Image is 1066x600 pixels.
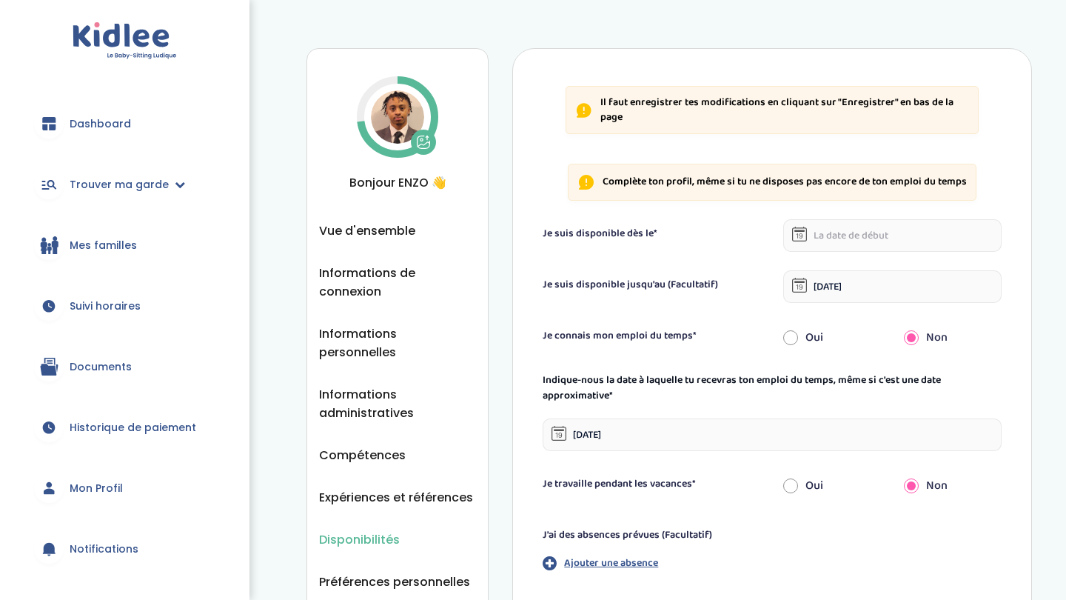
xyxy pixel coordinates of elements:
button: Compétences [319,446,406,464]
img: logo.svg [73,22,177,60]
div: Oui [772,321,892,354]
a: Notifications [22,522,227,576]
span: Notifications [70,541,138,557]
span: Mes familles [70,238,137,253]
p: Ajouter une absence [564,556,658,571]
a: Mon Profil [22,461,227,515]
button: Informations administratives [319,385,476,422]
button: Expériences et références [319,488,473,507]
button: Disponibilités [319,530,400,549]
button: Ajouter une absence [543,555,658,571]
span: Trouver ma garde [70,177,169,193]
label: Je connais mon emploi du temps* [543,328,697,344]
label: Je suis disponible dès le* [543,226,657,241]
button: Informations de connexion [319,264,476,301]
label: Indique-nous la date à laquelle tu recevras ton emploi du temps, même si c'est une date approxima... [543,373,1002,404]
p: Complète ton profil, même si tu ne disposes pas encore de ton emploi du temps [603,175,967,190]
span: Suivi horaires [70,299,141,314]
input: La date de début [783,219,1002,252]
span: Mon Profil [70,481,123,496]
div: Oui [772,470,892,502]
button: Préférences personnelles [319,573,470,591]
div: Non [893,321,1013,354]
input: La date de fin [783,270,1002,303]
a: Suivi horaires [22,279,227,333]
button: Informations personnelles [319,324,476,361]
a: Mes familles [22,219,227,272]
img: Avatar [371,90,424,144]
a: Historique de paiement [22,401,227,454]
label: J'ai des absences prévues (Facultatif) [543,527,712,543]
span: Documents [70,359,132,375]
label: Je suis disponible jusqu'au (Facultatif) [543,277,718,293]
button: Vue d'ensemble [319,221,415,240]
a: Documents [22,340,227,393]
a: Trouver ma garde [22,158,227,211]
span: Historique de paiement [70,420,196,436]
label: Je travaille pendant les vacances* [543,476,696,492]
span: Dashboard [70,116,131,132]
input: Date exacte [543,419,1002,451]
a: Dashboard [22,97,227,150]
p: Il faut enregistrer tes modifications en cliquant sur "Enregistrer" en bas de la page [600,96,969,124]
div: Non [893,470,1013,502]
span: Bonjour ENZO 👋 [319,173,476,192]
